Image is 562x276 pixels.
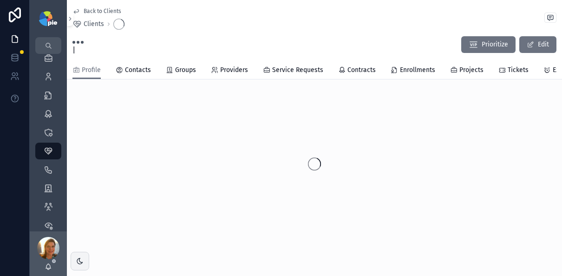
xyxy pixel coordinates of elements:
span: | [72,45,84,56]
a: Back to Clients [72,7,121,15]
a: Service Requests [263,62,323,80]
span: Tickets [508,66,529,75]
span: Contacts [125,66,151,75]
a: Clients [72,20,104,29]
button: Edit [519,36,556,53]
span: Contracts [347,66,376,75]
div: scrollable content [30,54,67,231]
span: Back to Clients [84,7,121,15]
span: Providers [220,66,248,75]
img: App logo [39,11,57,26]
a: Providers [211,62,248,80]
a: Contracts [338,62,376,80]
span: Service Requests [272,66,323,75]
a: Groups [166,62,196,80]
a: Contacts [116,62,151,80]
a: Tickets [498,62,529,80]
span: Prioritize [482,40,508,49]
span: Projects [459,66,484,75]
button: Prioritize [461,36,516,53]
span: Clients [84,20,104,29]
a: Enrollments [391,62,435,80]
span: Profile [82,66,101,75]
span: Enrollments [400,66,435,75]
a: Projects [450,62,484,80]
a: Profile [72,62,101,79]
span: Groups [175,66,196,75]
